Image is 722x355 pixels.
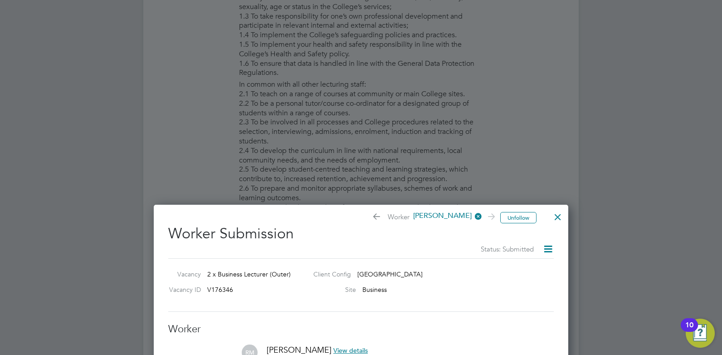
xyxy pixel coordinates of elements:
[168,217,554,255] h2: Worker Submission
[410,211,482,221] span: [PERSON_NAME]
[168,323,554,336] h3: Worker
[207,270,291,278] span: 2 x Business Lecturer (Outer)
[686,319,715,348] button: Open Resource Center, 10 new notifications
[333,346,368,355] span: View details
[362,286,387,294] span: Business
[357,270,423,278] span: [GEOGRAPHIC_DATA]
[372,211,493,224] span: Worker
[165,286,201,294] label: Vacancy ID
[207,286,233,294] span: V176346
[685,325,693,337] div: 10
[481,245,534,253] span: Status: Submitted
[306,286,356,294] label: Site
[267,345,332,355] span: [PERSON_NAME]
[500,212,537,224] button: Unfollow
[165,270,201,278] label: Vacancy
[306,270,351,278] label: Client Config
